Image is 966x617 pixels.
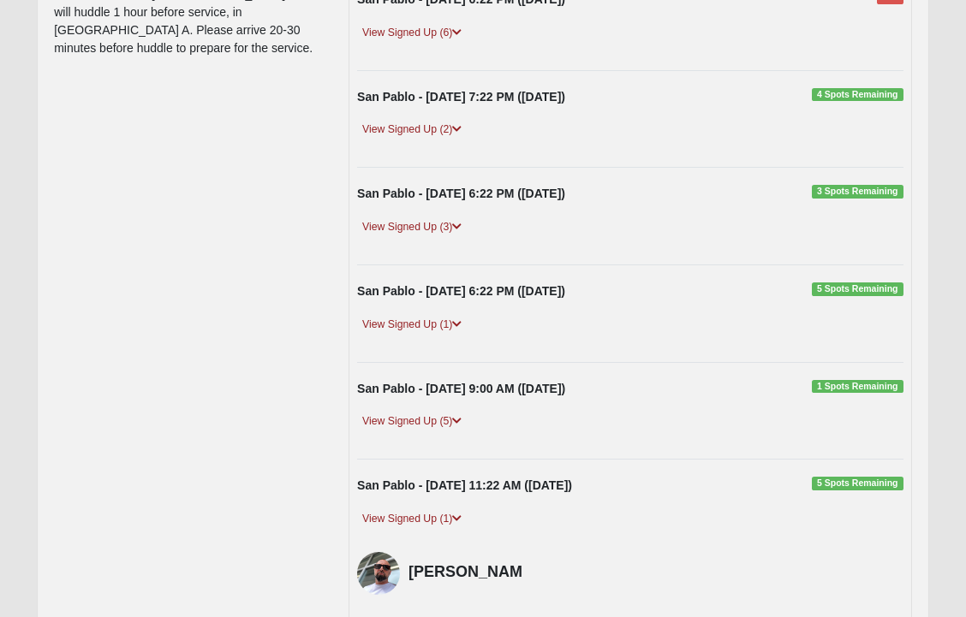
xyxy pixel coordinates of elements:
h4: [PERSON_NAME] [408,563,538,582]
a: View Signed Up (6) [357,24,467,42]
strong: San Pablo - [DATE] 7:22 PM ([DATE]) [357,90,565,104]
span: 5 Spots Remaining [812,282,903,296]
strong: San Pablo - [DATE] 6:22 PM ([DATE]) [357,187,565,200]
strong: San Pablo - [DATE] 6:22 PM ([DATE]) [357,284,565,298]
a: View Signed Up (1) [357,510,467,528]
span: 3 Spots Remaining [812,185,903,199]
img: Bill Cramer [357,552,400,595]
strong: San Pablo - [DATE] 11:22 AM ([DATE]) [357,478,572,492]
strong: San Pablo - [DATE] 9:00 AM ([DATE]) [357,382,565,395]
span: 5 Spots Remaining [812,477,903,490]
a: View Signed Up (2) [357,121,467,139]
a: View Signed Up (5) [357,412,467,430]
span: 4 Spots Remaining [812,88,903,102]
a: View Signed Up (1) [357,316,467,334]
span: 1 Spots Remaining [812,380,903,394]
a: View Signed Up (3) [357,218,467,236]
